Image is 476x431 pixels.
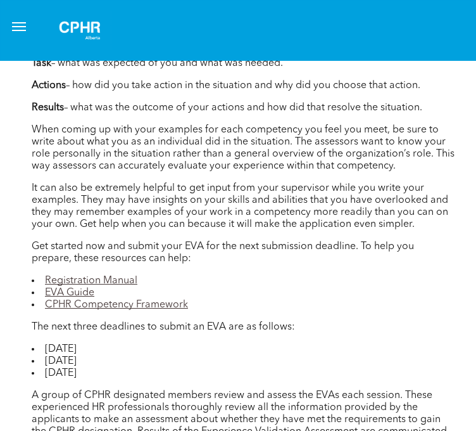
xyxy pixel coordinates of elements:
[32,344,454,356] li: [DATE]
[32,58,51,68] b: Task
[32,80,66,91] b: Actions
[6,14,32,39] button: menu
[32,183,454,231] p: It can also be extremely helpful to get input from your supervisor while you write your examples....
[45,288,94,298] a: EVA Guide
[45,276,137,286] a: Registration Manual
[32,80,454,92] p: – how did you take action in the situation and why did you choose that action.
[32,124,454,172] p: When coming up with your examples for each competency you feel you meet, be sure to write about w...
[32,321,454,333] p: The next three deadlines to submit an EVA are as follows:
[48,10,111,51] img: A white background with a few lines on it
[32,368,454,380] li: [DATE]
[32,58,454,70] p: – what was expected of you and what was needed.
[32,102,454,114] p: – what was the outcome of your actions and how did that resolve the situation.
[32,356,454,368] li: [DATE]
[32,241,454,265] p: Get started now and submit your EVA for the next submission deadline. To help you prepare, these ...
[45,300,188,310] a: CPHR Competency Framework
[32,103,64,113] b: Results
